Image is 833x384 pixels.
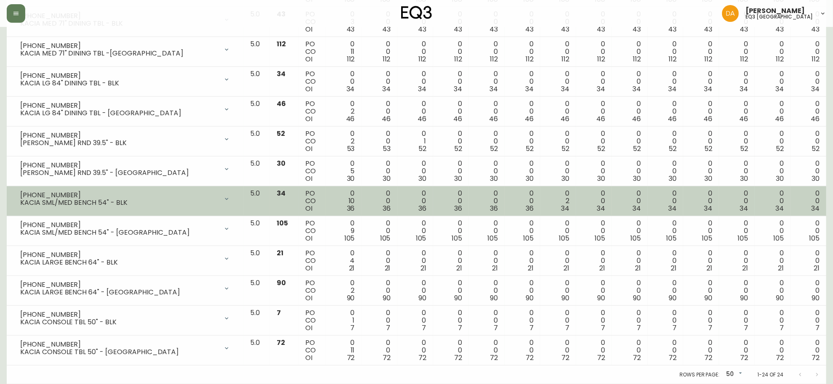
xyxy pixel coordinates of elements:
span: OI [305,144,312,154]
span: 53 [347,144,355,154]
div: [PERSON_NAME] RND 39.5" - BLK [20,139,218,147]
div: KACIA MED 71" DINING TBL -[GEOGRAPHIC_DATA] [20,50,218,57]
span: 36 [526,204,534,213]
div: 0 0 [654,190,677,212]
div: 0 0 [726,11,748,33]
span: 34 [740,84,748,94]
span: 52 [490,144,498,154]
span: 30 [418,174,426,183]
span: 46 [632,114,641,124]
span: 30 [490,174,498,183]
span: 43 [525,24,534,34]
div: 0 0 [476,160,498,183]
div: 0 0 [583,100,605,123]
div: 0 0 [476,70,498,93]
div: 0 0 [368,160,391,183]
span: OI [305,114,312,124]
span: 34 [704,84,712,94]
td: 5.0 [243,127,270,156]
div: [PHONE_NUMBER] [20,72,218,79]
div: 0 0 [404,220,426,242]
div: 0 0 [690,160,712,183]
td: 5.0 [243,37,270,67]
span: 105 [452,233,462,243]
div: 0 0 [654,70,677,93]
span: 34 [740,204,748,213]
div: 0 0 [511,220,534,242]
div: 0 2 [333,100,355,123]
span: 112 [454,54,462,64]
div: 0 0 [547,40,569,63]
span: 46 [346,114,355,124]
div: 0 0 [762,40,784,63]
span: 46 [811,114,820,124]
div: [PHONE_NUMBER] [20,102,218,109]
div: [PHONE_NUMBER] [20,132,218,139]
span: 34 [489,84,498,94]
div: 0 11 [333,40,355,63]
div: 0 0 [726,190,748,212]
div: [PHONE_NUMBER]KACIA LARGE BENCH 64" - [GEOGRAPHIC_DATA] [13,279,237,298]
span: 34 [597,84,605,94]
div: [PHONE_NUMBER][PERSON_NAME] RND 39.5" - [GEOGRAPHIC_DATA] [13,160,237,178]
div: 0 0 [726,100,748,123]
div: PO CO [305,11,319,33]
div: KACIA CONSOLE TBL 50" - BLK [20,318,218,326]
div: [PHONE_NUMBER] [20,42,218,50]
div: [PHONE_NUMBER]KACIA LG 84" DINING TBL - BLK [13,70,237,89]
span: OI [305,54,312,64]
span: 52 [277,129,285,138]
div: 0 0 [797,160,820,183]
div: 0 0 [511,11,534,33]
span: 36 [418,204,426,213]
div: [PHONE_NUMBER] [20,191,218,199]
div: [PHONE_NUMBER] [20,311,218,318]
span: OI [305,84,312,94]
div: 0 0 [654,130,677,153]
span: OI [305,233,312,243]
span: 46 [382,114,391,124]
span: 34 [277,69,286,79]
span: 43 [597,24,605,34]
span: 34 [632,84,641,94]
div: 0 0 [440,249,462,272]
span: 34 [525,84,534,94]
div: 0 0 [404,100,426,123]
h5: eq3 [GEOGRAPHIC_DATA] [746,14,813,19]
div: KACIA LARGE BENCH 64" - BLK [20,259,218,266]
div: 0 0 [547,160,569,183]
span: 46 [525,114,534,124]
div: 0 0 [404,249,426,272]
span: 105 [630,233,641,243]
div: 0 0 [547,220,569,242]
div: 0 0 [797,70,820,93]
td: 5.0 [243,156,270,186]
div: PO CO [305,70,319,93]
div: 0 0 [726,160,748,183]
div: 0 0 [547,130,569,153]
span: 112 [383,54,391,64]
span: 30 [277,159,286,168]
span: 52 [418,144,426,154]
span: 43 [489,24,498,34]
span: 30 [347,174,355,183]
div: [PHONE_NUMBER] [20,251,218,259]
div: 0 1 [404,130,426,153]
div: 0 0 [797,220,820,242]
span: 105 [666,233,677,243]
span: 112 [347,54,355,64]
div: 0 0 [690,11,712,33]
span: 53 [383,144,391,154]
div: 0 0 [368,11,391,33]
div: 0 0 [762,100,784,123]
div: 0 0 [654,160,677,183]
div: KACIA LG 84" DINING TBL - BLK [20,79,218,87]
div: [PHONE_NUMBER] [20,281,218,289]
img: logo [401,6,432,19]
span: 46 [775,114,784,124]
span: 105 [773,233,784,243]
div: 0 0 [690,100,712,123]
span: 52 [776,144,784,154]
div: PO CO [305,100,319,123]
div: 0 0 [511,160,534,183]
